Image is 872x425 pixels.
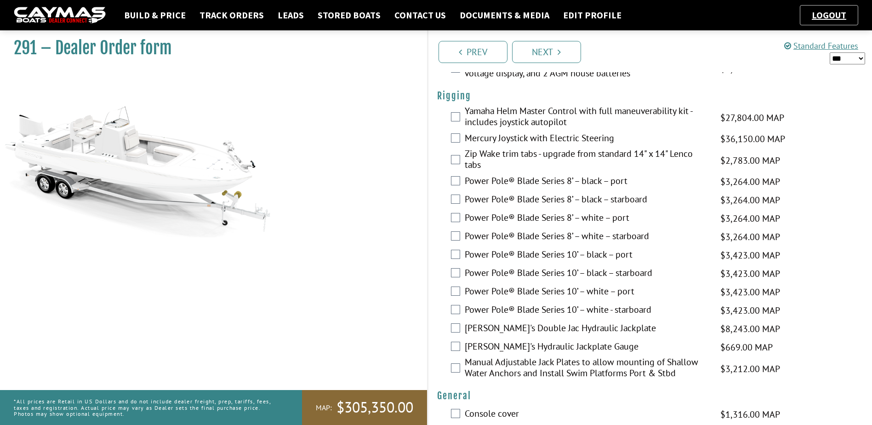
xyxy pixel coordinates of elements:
[720,408,780,421] span: $1,316.00 MAP
[439,41,507,63] a: Prev
[720,111,784,125] span: $27,804.00 MAP
[437,90,863,102] h4: Rigging
[455,9,554,21] a: Documents & Media
[720,248,780,262] span: $3,423.00 MAP
[720,132,785,146] span: $36,150.00 MAP
[720,304,780,317] span: $3,423.00 MAP
[14,394,281,421] p: *All prices are Retail in US Dollars and do not include dealer freight, prep, tariffs, fees, taxe...
[465,356,709,381] label: Manual Adjustable Jack Plates to allow mounting of Shallow Water Anchors and Install Swim Platfor...
[720,230,780,244] span: $3,264.00 MAP
[720,193,780,207] span: $3,264.00 MAP
[807,9,851,21] a: Logout
[465,212,709,225] label: Power Pole® Blade Series 8’ – white – port
[720,267,780,281] span: $3,423.00 MAP
[720,340,773,354] span: $669.00 MAP
[14,38,404,58] h1: 291 – Dealer Order form
[720,212,780,225] span: $3,264.00 MAP
[465,132,709,146] label: Mercury Joystick with Electric Steering
[390,9,450,21] a: Contact Us
[465,286,709,299] label: Power Pole® Blade Series 10’ – white – port
[720,285,780,299] span: $3,423.00 MAP
[720,322,780,336] span: $8,243.00 MAP
[273,9,308,21] a: Leads
[302,390,427,425] a: MAP:$305,350.00
[437,390,863,402] h4: General
[465,267,709,281] label: Power Pole® Blade Series 10’ – black – starboard
[465,341,709,354] label: [PERSON_NAME]'s Hydraulic Jackplate Gauge
[465,322,709,336] label: [PERSON_NAME]'s Double Jac Hydraulic Jackplate
[559,9,626,21] a: Edit Profile
[336,398,413,417] span: $305,350.00
[465,249,709,262] label: Power Pole® Blade Series 10’ – black – port
[512,41,581,63] a: Next
[465,105,709,130] label: Yamaha Helm Master Control with full maneuverability kit - includes joystick autopilot
[720,154,780,167] span: $2,783.00 MAP
[465,175,709,189] label: Power Pole® Blade Series 8’ – black – port
[465,230,709,244] label: Power Pole® Blade Series 8’ – white – starboard
[465,304,709,317] label: Power Pole® Blade Series 10’ – white - starboard
[465,408,709,421] label: Console cover
[465,148,709,172] label: Zip Wake trim tabs - upgrade from standard 14" x 14" Lenco tabs
[316,403,332,413] span: MAP:
[465,194,709,207] label: Power Pole® Blade Series 8’ – black – starboard
[195,9,268,21] a: Track Orders
[784,40,858,51] a: Standard Features
[720,175,780,189] span: $3,264.00 MAP
[14,7,106,24] img: caymas-dealer-connect-2ed40d3bc7270c1d8d7ffb4b79bf05adc795679939227970def78ec6f6c03838.gif
[120,9,190,21] a: Build & Price
[313,9,385,21] a: Stored Boats
[720,362,780,376] span: $3,212.00 MAP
